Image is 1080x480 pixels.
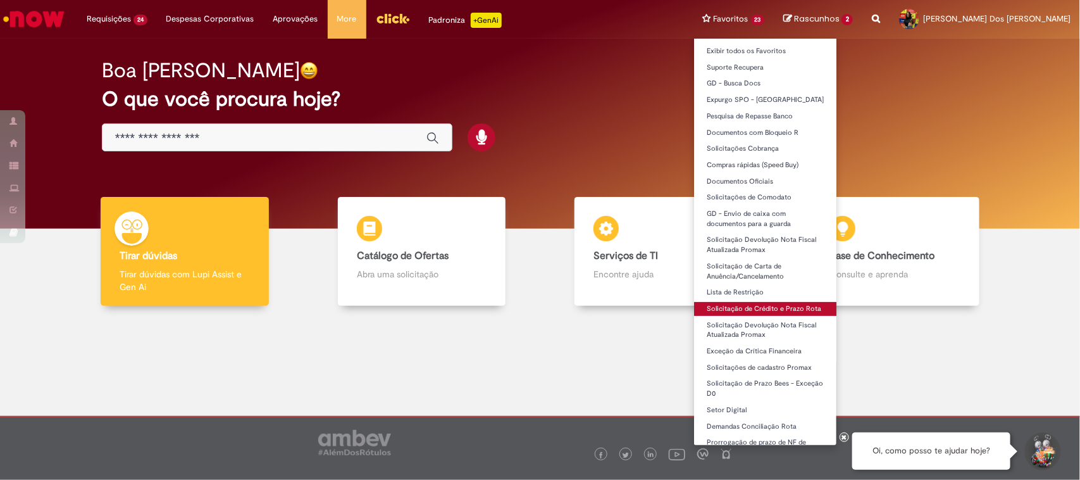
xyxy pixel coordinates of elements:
[598,452,604,458] img: logo_footer_facebook.png
[694,344,837,358] a: Exceção da Crítica Financeira
[357,249,449,262] b: Catálogo de Ofertas
[66,197,303,306] a: Tirar dúvidas Tirar dúvidas com Lupi Assist e Gen Ai
[648,452,654,459] img: logo_footer_linkedin.png
[694,175,837,189] a: Documentos Oficiais
[830,249,934,262] b: Base de Conhecimento
[923,13,1071,24] span: [PERSON_NAME] Dos [PERSON_NAME]
[830,268,960,281] p: Consulte e aprenda
[694,302,837,316] a: Solicitação de Crédito e Prazo Rota
[1,6,66,32] img: ServiceNow
[694,286,837,300] a: Lista de Restrição
[376,9,410,28] img: click_logo_yellow_360x200.png
[694,319,837,342] a: Solicitação Devolução Nota Fiscal Atualizada Promax
[852,433,1010,470] div: Oi, como posso te ajudar hoje?
[87,13,131,25] span: Requisições
[694,260,837,283] a: Solicitação de Carta de Anuência/Cancelamento
[540,197,777,306] a: Serviços de TI Encontre ajuda
[694,77,837,91] a: GD - Busca Docs
[694,207,837,231] a: GD - Envio de caixa com documentos para a guarda
[273,13,318,25] span: Aprovações
[318,430,391,455] img: logo_footer_ambev_rotulo_gray.png
[300,61,318,80] img: happy-face.png
[794,13,840,25] span: Rascunhos
[357,268,487,281] p: Abra uma solicitação
[593,249,658,262] b: Serviços de TI
[471,13,502,28] p: +GenAi
[694,361,837,375] a: Solicitações de cadastro Promax
[694,110,837,123] a: Pesquisa de Repasse Banco
[783,13,853,25] a: Rascunhos
[751,15,765,25] span: 23
[694,233,837,256] a: Solicitação Devolução Nota Fiscal Atualizada Promax
[694,61,837,75] a: Suporte Recupera
[133,15,147,25] span: 24
[694,93,837,107] a: Expurgo SPO - [GEOGRAPHIC_DATA]
[694,126,837,140] a: Documentos com Bloqueio R
[593,268,723,281] p: Encontre ajuda
[694,191,837,205] a: Solicitações de Comodato
[102,60,300,82] h2: Boa [PERSON_NAME]
[693,38,838,446] ul: Favoritos
[120,249,177,262] b: Tirar dúvidas
[337,13,357,25] span: More
[777,197,1014,306] a: Base de Conhecimento Consulte e aprenda
[714,13,748,25] span: Favoritos
[721,448,732,460] img: logo_footer_naosei.png
[303,197,540,306] a: Catálogo de Ofertas Abra uma solicitação
[102,88,978,110] h2: O que você procura hoje?
[623,452,629,458] img: logo_footer_twitter.png
[166,13,254,25] span: Despesas Corporativas
[694,436,837,459] a: Prorrogação de prazo de NF de Venda
[1023,433,1061,471] button: Iniciar Conversa de Suporte
[120,268,249,293] p: Tirar dúvidas com Lupi Assist e Gen Ai
[697,448,709,460] img: logo_footer_workplace.png
[694,158,837,172] a: Compras rápidas (Speed Buy)
[694,420,837,434] a: Demandas Conciliação Rota
[841,14,853,25] span: 2
[669,446,685,462] img: logo_footer_youtube.png
[694,403,837,417] a: Setor Digital
[694,44,837,58] a: Exibir todos os Favoritos
[694,377,837,400] a: Solicitação de Prazo Bees - Exceção D0
[694,142,837,156] a: Solicitações Cobrança
[429,13,502,28] div: Padroniza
